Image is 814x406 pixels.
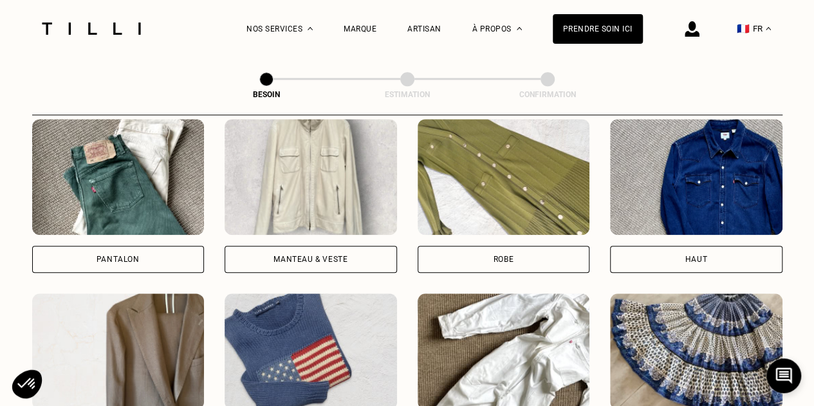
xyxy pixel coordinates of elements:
div: Pantalon [97,255,140,263]
div: Besoin [202,90,331,99]
img: menu déroulant [766,27,771,30]
img: Tilli retouche votre Pantalon [32,119,205,235]
img: Menu déroulant [308,27,313,30]
div: Robe [494,255,513,263]
img: Tilli retouche votre Haut [610,119,782,235]
img: Menu déroulant à propos [517,27,522,30]
span: 🇫🇷 [737,23,750,35]
img: Tilli retouche votre Robe [418,119,590,235]
img: Tilli retouche votre Manteau & Veste [225,119,397,235]
img: icône connexion [685,21,699,37]
div: Haut [685,255,707,263]
a: Artisan [407,24,441,33]
div: Estimation [343,90,472,99]
div: Manteau & Veste [273,255,347,263]
a: Marque [344,24,376,33]
img: Logo du service de couturière Tilli [37,23,145,35]
a: Prendre soin ici [553,14,643,44]
div: Confirmation [483,90,612,99]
